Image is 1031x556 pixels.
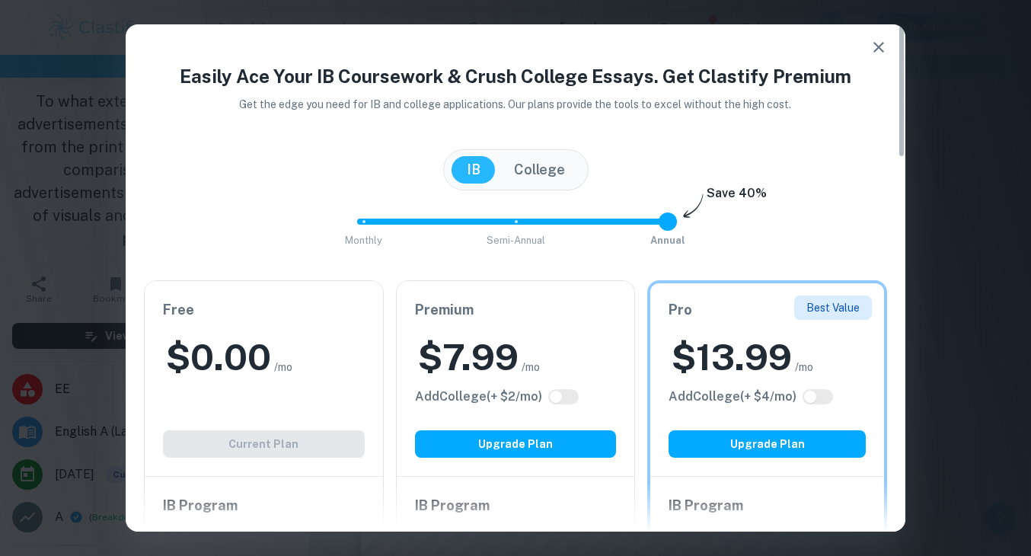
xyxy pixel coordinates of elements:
[166,333,271,382] h2: $ 0.00
[452,156,496,184] button: IB
[707,184,767,210] h6: Save 40%
[415,388,542,406] h6: Click to see all the additional College features.
[806,299,860,316] p: Best Value
[522,359,540,375] span: /mo
[163,299,365,321] h6: Free
[487,235,545,246] span: Semi-Annual
[499,156,580,184] button: College
[219,96,813,113] p: Get the edge you need for IB and college applications. Our plans provide the tools to excel witho...
[415,299,617,321] h6: Premium
[669,299,866,321] h6: Pro
[415,430,617,458] button: Upgrade Plan
[669,388,796,406] h6: Click to see all the additional College features.
[683,193,704,219] img: subscription-arrow.svg
[144,62,887,90] h4: Easily Ace Your IB Coursework & Crush College Essays. Get Clastify Premium
[274,359,292,375] span: /mo
[418,333,519,382] h2: $ 7.99
[669,430,866,458] button: Upgrade Plan
[650,235,685,246] span: Annual
[672,333,792,382] h2: $ 13.99
[345,235,382,246] span: Monthly
[795,359,813,375] span: /mo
